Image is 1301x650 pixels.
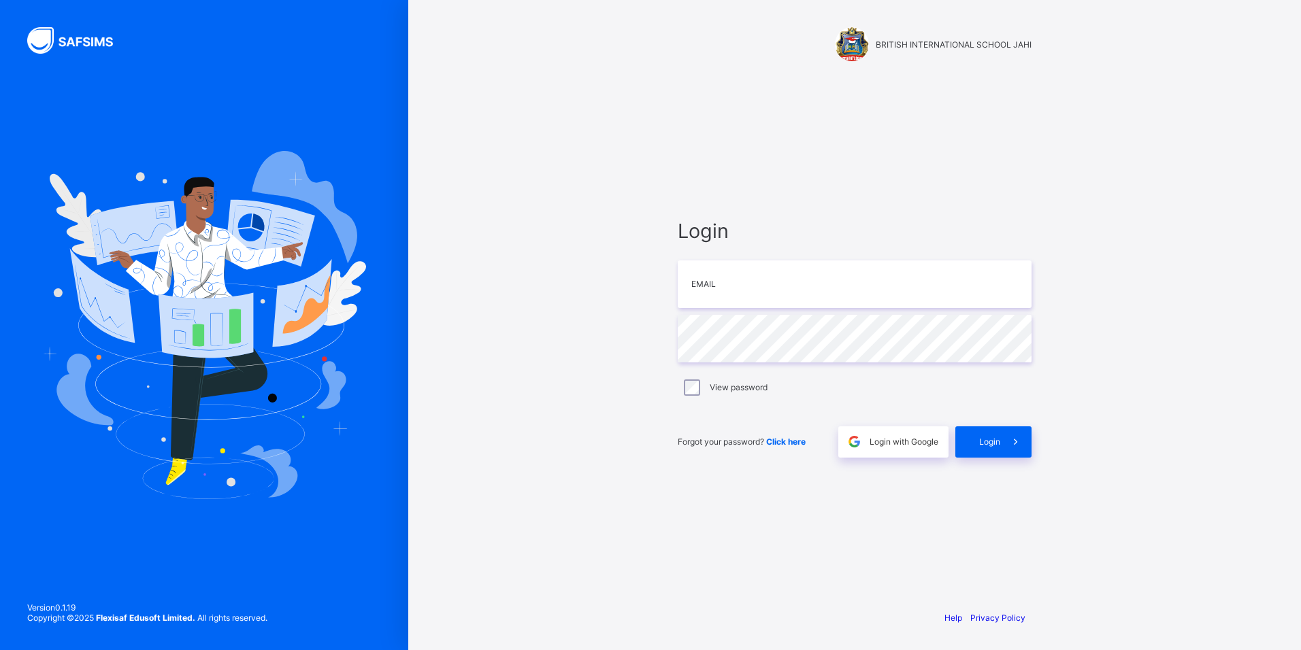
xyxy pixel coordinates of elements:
span: Login [678,219,1032,243]
span: Version 0.1.19 [27,602,267,613]
span: Login with Google [870,437,938,447]
strong: Flexisaf Edusoft Limited. [96,613,195,623]
span: Copyright © 2025 All rights reserved. [27,613,267,623]
span: Login [979,437,1000,447]
a: Click here [766,437,806,447]
img: google.396cfc9801f0270233282035f929180a.svg [846,434,862,449]
a: Help [944,613,962,623]
span: BRITISH INTERNATIONAL SCHOOL JAHI [876,39,1032,50]
img: SAFSIMS Logo [27,27,129,54]
label: View password [710,382,768,392]
a: Privacy Policy [970,613,1025,623]
span: Forgot your password? [678,437,806,447]
img: Hero Image [42,151,366,499]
